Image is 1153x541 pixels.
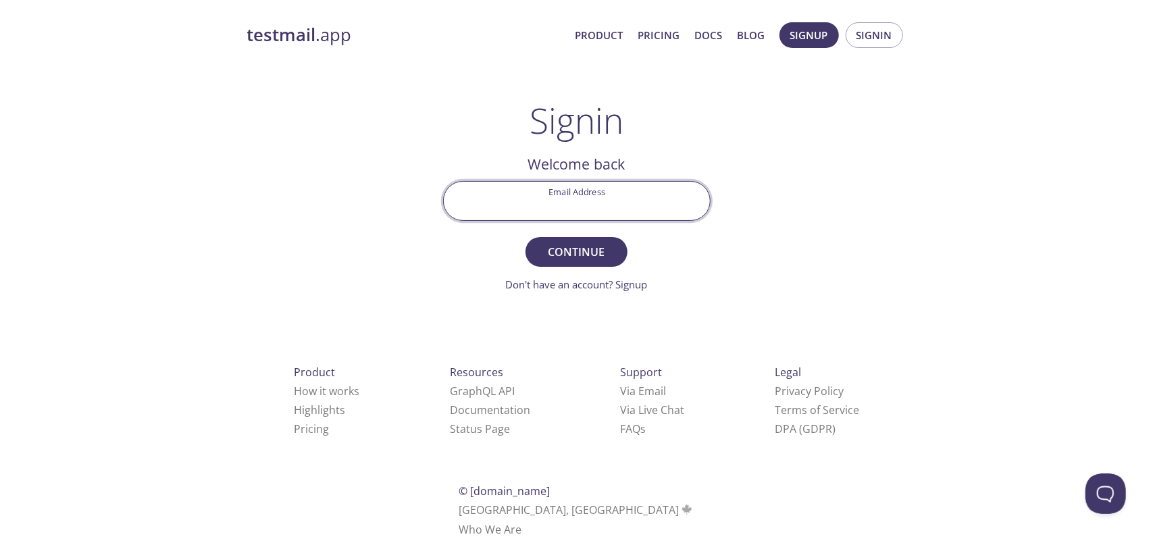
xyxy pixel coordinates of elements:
[775,365,801,380] span: Legal
[247,23,316,47] strong: testmail
[856,26,892,44] span: Signin
[294,384,359,398] a: How it works
[526,237,627,267] button: Continue
[294,403,345,417] a: Highlights
[459,484,550,498] span: © [DOMAIN_NAME]
[620,365,662,380] span: Support
[540,242,612,261] span: Continue
[294,365,335,380] span: Product
[846,22,903,48] button: Signin
[459,522,521,537] a: Who We Are
[506,278,648,291] a: Don't have an account? Signup
[443,153,711,176] h2: Welcome back
[450,403,530,417] a: Documentation
[775,403,859,417] a: Terms of Service
[775,384,844,398] a: Privacy Policy
[775,421,836,436] a: DPA (GDPR)
[620,384,666,398] a: Via Email
[790,26,828,44] span: Signup
[459,503,694,517] span: [GEOGRAPHIC_DATA], [GEOGRAPHIC_DATA]
[530,100,623,140] h1: Signin
[450,421,510,436] a: Status Page
[638,26,680,44] a: Pricing
[738,26,765,44] a: Blog
[294,421,329,436] a: Pricing
[1085,473,1126,514] iframe: Help Scout Beacon - Open
[247,24,565,47] a: testmail.app
[450,365,503,380] span: Resources
[779,22,839,48] button: Signup
[620,403,684,417] a: Via Live Chat
[620,421,646,436] a: FAQ
[575,26,623,44] a: Product
[640,421,646,436] span: s
[450,384,515,398] a: GraphQL API
[695,26,723,44] a: Docs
